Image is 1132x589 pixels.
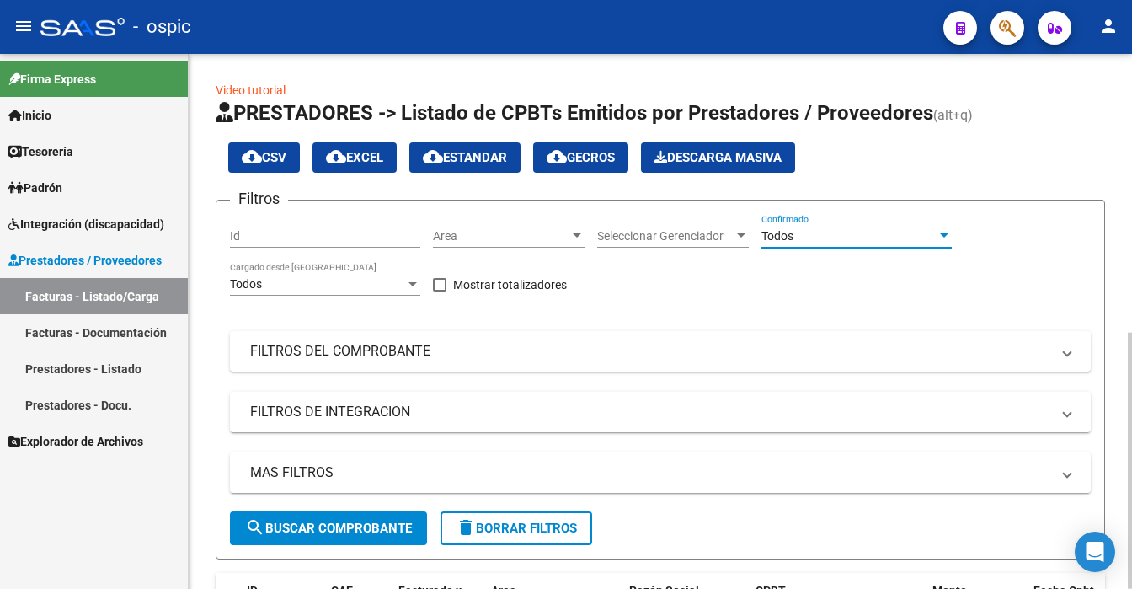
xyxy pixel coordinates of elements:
button: Descarga Masiva [641,142,795,173]
button: Gecros [533,142,628,173]
button: EXCEL [312,142,397,173]
button: Buscar Comprobante [230,511,427,545]
mat-panel-title: MAS FILTROS [250,463,1050,482]
mat-icon: person [1098,16,1119,36]
span: Todos [230,277,262,291]
mat-expansion-panel-header: FILTROS DEL COMPROBANTE [230,331,1091,372]
span: - ospic [133,8,191,46]
mat-icon: delete [456,517,476,538]
a: Video tutorial [216,83,286,97]
mat-panel-title: FILTROS DEL COMPROBANTE [250,342,1050,361]
span: Buscar Comprobante [245,521,412,536]
div: Open Intercom Messenger [1075,532,1115,572]
span: PRESTADORES -> Listado de CPBTs Emitidos por Prestadores / Proveedores [216,101,933,125]
span: Gecros [547,150,615,165]
mat-icon: search [245,517,265,538]
button: Estandar [409,142,521,173]
span: Padrón [8,179,62,197]
span: Explorador de Archivos [8,432,143,451]
span: Integración (discapacidad) [8,215,164,233]
mat-icon: menu [13,16,34,36]
span: Tesorería [8,142,73,161]
h3: Filtros [230,187,288,211]
mat-icon: cloud_download [423,147,443,167]
span: (alt+q) [933,107,973,123]
span: Descarga Masiva [654,150,782,165]
mat-icon: cloud_download [242,147,262,167]
button: Borrar Filtros [441,511,592,545]
span: Inicio [8,106,51,125]
span: Seleccionar Gerenciador [597,229,734,244]
span: EXCEL [326,150,383,165]
span: Mostrar totalizadores [453,275,567,295]
span: Borrar Filtros [456,521,577,536]
span: Prestadores / Proveedores [8,251,162,270]
mat-icon: cloud_download [326,147,346,167]
button: CSV [228,142,300,173]
span: CSV [242,150,286,165]
mat-panel-title: FILTROS DE INTEGRACION [250,403,1050,421]
app-download-masive: Descarga masiva de comprobantes (adjuntos) [641,142,795,173]
mat-icon: cloud_download [547,147,567,167]
span: Firma Express [8,70,96,88]
mat-expansion-panel-header: FILTROS DE INTEGRACION [230,392,1091,432]
span: Todos [761,229,793,243]
span: Estandar [423,150,507,165]
mat-expansion-panel-header: MAS FILTROS [230,452,1091,493]
span: Area [433,229,569,244]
